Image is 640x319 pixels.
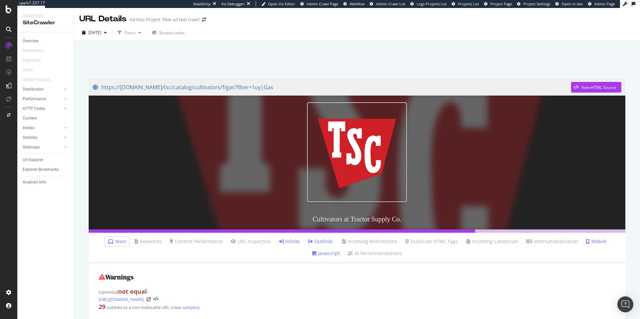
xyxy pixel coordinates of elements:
div: Segments [23,57,41,64]
div: Inlinks [23,125,34,132]
a: (view samples) [170,304,200,310]
button: [DATE] [79,27,109,38]
div: Overview [23,38,39,45]
div: Sitemaps [23,144,40,151]
span: Admin Crawl List [376,1,405,6]
span: 2025 Sep. 5th [88,30,101,35]
a: Search Engines [23,76,57,83]
a: [URL][DOMAIN_NAME] [99,296,144,303]
a: Outlinks [308,238,333,245]
a: Admin Crawl List [370,1,405,7]
div: Open Intercom Messenger [617,296,633,312]
a: Inlinks [23,125,62,132]
button: View HTML Source [153,297,158,302]
div: Ad-Hoc Project: filter url test crawl [129,16,199,23]
a: Admin Page [588,1,615,7]
div: arrow-right-arrow-left [202,17,206,22]
a: Main [108,238,127,245]
span: Breadcrumbs [159,30,185,36]
a: URL Inspection [231,238,271,245]
a: Movements [23,47,50,54]
a: Webflow [343,1,365,7]
a: Content Performance [170,238,223,245]
div: SiteCrawler [23,19,68,27]
img: Cultivators at Tractor Supply Co. [307,102,407,202]
a: Sitemaps [23,144,62,151]
a: Content [23,115,69,122]
a: Segments [23,57,47,64]
div: Outlinks [23,134,37,141]
div: outlinks to a non-indexable URL [99,303,615,311]
span: Project Settings [523,1,550,6]
a: Project Page [484,1,512,7]
a: Mobile [586,238,607,245]
strong: 29 [99,303,105,311]
div: Performance [23,96,46,103]
a: Distribution [23,86,62,93]
a: Url Explorer [23,157,69,163]
h2: Warnings [99,273,615,281]
a: Open in dev [555,1,583,7]
div: ReadOnly: [193,1,211,7]
a: Open Viz Editor [261,1,295,7]
div: Analytics [23,13,68,19]
div: Content [23,115,37,122]
a: Visits [23,67,39,74]
div: Analysis Info [23,179,46,186]
span: Admin Crawl Page [307,1,338,6]
a: Duplicate HTML Tags [405,238,458,245]
div: Distribution [23,86,44,93]
a: HTTP Codes [23,105,62,112]
div: HTTP Codes [23,105,45,112]
a: Admin Crawl Page [300,1,338,7]
a: Logs Projects List [410,1,447,7]
button: Breadcrumbs [149,27,187,38]
div: Url Explorer [23,157,43,163]
span: Logs Projects List [417,1,447,6]
a: Javascript [312,250,340,257]
a: https://[DOMAIN_NAME]/tsc/catalog/cultivators/f/gas?filter=1uy|Gas [93,79,571,96]
a: Outlinks [23,134,62,141]
a: Internationalization [526,238,578,245]
a: Analysis Info [23,179,69,186]
a: Performance [23,96,62,103]
a: Inlinks [279,238,300,245]
div: Visits [23,67,33,74]
a: Keywords [135,238,162,245]
a: Explorer Bookmarks [23,166,69,173]
div: Movements [23,47,44,54]
button: Filters [115,27,144,38]
button: View HTML Source [571,82,621,93]
div: Explorer Bookmarks [23,166,59,173]
a: Incoming Redirections [341,238,397,245]
span: Admin Page [594,1,615,6]
span: Open in dev [562,1,583,6]
span: Open Viz Editor [268,1,295,6]
div: URL Details [79,13,127,25]
span: Projects List [458,1,479,6]
div: Search Engines [23,76,50,83]
div: Canonical : [99,287,615,303]
a: Projects List [452,1,479,7]
span: Webflow [350,1,365,6]
a: Overview [23,38,69,45]
a: Incoming Canonicals [466,238,518,245]
div: Filters [124,30,136,36]
strong: not equal [118,287,147,295]
a: AI Recommendations [348,250,402,257]
a: Project Settings [517,1,550,7]
div: View HTML Source [581,85,616,90]
span: Project Page [490,1,512,6]
h3: Cultivators at Tractor Supply Co. [89,209,625,229]
div: Viz Debugger: [221,1,245,7]
a: Visit Online Page [147,297,151,301]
